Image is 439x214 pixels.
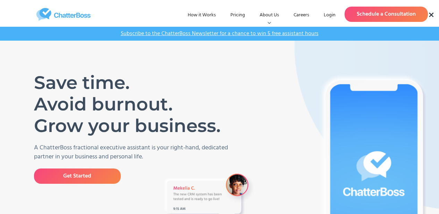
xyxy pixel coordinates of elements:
[345,7,428,22] a: Schedule a Consultation
[11,8,116,21] a: home
[117,30,322,37] a: Subscribe to the ChatterBoss Newsletter for a chance to win 5 free assistant hours
[34,72,227,137] h1: Save time. Avoid burnout. Grow your business.
[318,9,341,22] a: Login
[225,9,251,22] a: Pricing
[288,9,315,22] a: Careers
[254,9,285,22] div: About Us
[182,9,221,22] a: How it Works
[260,12,279,19] div: About Us
[34,168,121,184] a: Get Started
[34,143,237,162] p: A ChatterBoss fractional executive assistant is your right-hand, dedicated partner in your busine...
